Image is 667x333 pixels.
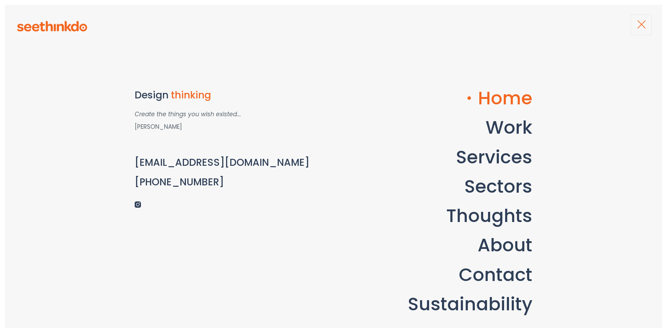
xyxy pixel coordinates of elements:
[135,88,168,102] span: Design
[475,114,532,140] a: Work
[135,121,362,132] p: [PERSON_NAME]
[135,201,141,208] img: instagram-dark.png
[171,88,211,102] span: thinking
[135,175,224,189] a: [PHONE_NUMBER]
[17,21,87,31] img: see-think-do-logo.png
[135,156,309,169] a: [EMAIL_ADDRESS][DOMAIN_NAME]
[467,232,532,258] a: About
[454,173,532,199] a: Sectors
[448,262,532,287] a: Contact
[397,291,532,317] a: Sustainability
[445,144,532,170] a: Services
[135,109,362,120] p: Create the things you wish existed...
[135,90,362,101] h3: Design thinking
[467,85,532,111] a: Home
[436,203,532,228] a: Thoughts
